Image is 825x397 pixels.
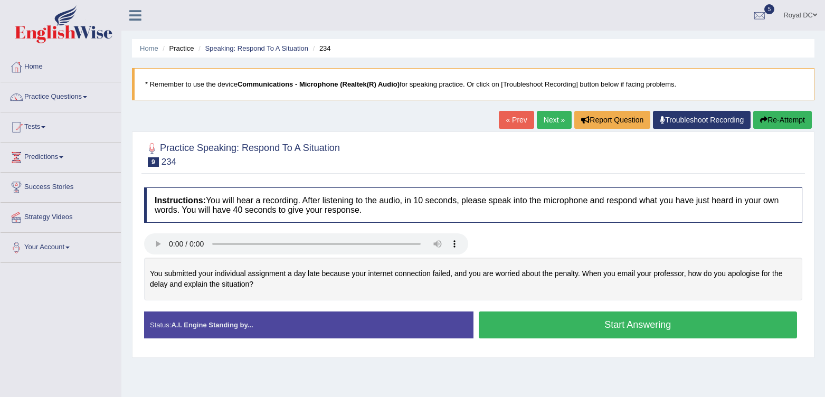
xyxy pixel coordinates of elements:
a: Your Account [1,233,121,259]
a: Strategy Videos [1,203,121,229]
a: Home [140,44,158,52]
h2: Practice Speaking: Respond To A Situation [144,140,340,167]
li: Practice [160,43,194,53]
a: Success Stories [1,173,121,199]
span: 9 [148,157,159,167]
strong: A.I. Engine Standing by... [171,321,253,329]
h4: You will hear a recording. After listening to the audio, in 10 seconds, please speak into the mic... [144,187,802,223]
span: 5 [764,4,775,14]
button: Re-Attempt [753,111,812,129]
a: Predictions [1,143,121,169]
a: Practice Questions [1,82,121,109]
small: 234 [162,157,176,167]
div: Status: [144,311,473,338]
li: 234 [310,43,331,53]
div: You submitted your individual assignment a day late because your internet connection failed, and ... [144,258,802,300]
a: Next » [537,111,572,129]
a: Speaking: Respond To A Situation [205,44,308,52]
a: « Prev [499,111,534,129]
button: Start Answering [479,311,798,338]
button: Report Question [574,111,650,129]
a: Tests [1,112,121,139]
a: Troubleshoot Recording [653,111,751,129]
b: Communications - Microphone (Realtek(R) Audio) [238,80,400,88]
blockquote: * Remember to use the device for speaking practice. Or click on [Troubleshoot Recording] button b... [132,68,814,100]
a: Home [1,52,121,79]
b: Instructions: [155,196,206,205]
